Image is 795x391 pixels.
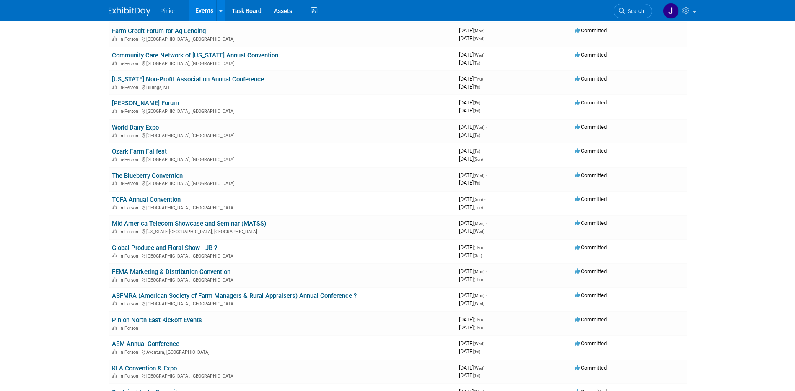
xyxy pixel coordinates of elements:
span: [DATE] [459,124,487,130]
img: In-Person Event [112,253,117,258]
span: (Fri) [474,133,480,138]
a: Mid America Telecom Showcase and Seminar (MATSS) [112,220,266,227]
span: Committed [575,316,607,323]
span: (Fri) [474,61,480,65]
span: Pinion [161,8,177,14]
a: Pinion North East Kickoff Events [112,316,202,324]
span: In-Person [119,349,141,355]
span: [DATE] [459,99,483,106]
div: [GEOGRAPHIC_DATA], [GEOGRAPHIC_DATA] [112,300,452,307]
span: (Mon) [474,29,484,33]
div: [US_STATE][GEOGRAPHIC_DATA], [GEOGRAPHIC_DATA] [112,228,452,235]
span: (Mon) [474,293,484,298]
span: Committed [575,292,607,298]
span: (Fri) [474,101,480,105]
span: - [482,148,483,154]
span: [DATE] [459,268,487,274]
img: In-Person Event [112,205,117,209]
span: - [486,268,487,274]
span: (Wed) [474,341,484,346]
img: In-Person Event [112,326,117,330]
span: [DATE] [459,83,480,90]
span: - [486,340,487,347]
span: In-Person [119,326,141,331]
span: Committed [575,27,607,34]
span: (Thu) [474,326,483,330]
span: (Wed) [474,36,484,41]
a: World Dairy Expo [112,124,159,131]
div: [GEOGRAPHIC_DATA], [GEOGRAPHIC_DATA] [112,156,452,162]
span: (Fri) [474,109,480,113]
a: FEMA Marketing & Distribution Convention [112,268,230,276]
span: [DATE] [459,244,485,250]
span: - [486,27,487,34]
span: In-Person [119,109,141,114]
span: [DATE] [459,252,482,258]
div: [GEOGRAPHIC_DATA], [GEOGRAPHIC_DATA] [112,132,452,138]
span: Search [625,8,644,14]
span: In-Person [119,133,141,138]
div: [GEOGRAPHIC_DATA], [GEOGRAPHIC_DATA] [112,60,452,66]
span: (Wed) [474,301,484,306]
span: (Thu) [474,77,483,81]
span: - [486,220,487,226]
span: (Thu) [474,318,483,322]
span: In-Person [119,229,141,235]
span: Committed [575,124,607,130]
span: Committed [575,220,607,226]
span: (Sat) [474,253,482,258]
span: [DATE] [459,52,487,58]
span: In-Person [119,373,141,379]
a: Ozark Farm Fallfest [112,148,167,155]
span: [DATE] [459,27,487,34]
img: In-Person Event [112,133,117,137]
span: (Fri) [474,149,480,154]
span: [DATE] [459,148,483,154]
span: (Wed) [474,173,484,178]
span: (Fri) [474,349,480,354]
span: [DATE] [459,172,487,178]
span: In-Person [119,253,141,259]
div: Aventura, [GEOGRAPHIC_DATA] [112,348,452,355]
span: (Fri) [474,85,480,89]
a: TCFA Annual Convention [112,196,181,203]
span: [DATE] [459,180,480,186]
span: [DATE] [459,324,483,331]
span: [DATE] [459,107,480,114]
div: [GEOGRAPHIC_DATA], [GEOGRAPHIC_DATA] [112,107,452,114]
span: In-Person [119,85,141,90]
span: Committed [575,52,607,58]
span: In-Person [119,301,141,307]
span: - [484,196,485,202]
span: - [484,316,485,323]
span: Committed [575,76,607,82]
span: (Fri) [474,181,480,185]
span: (Sun) [474,157,483,162]
a: Search [614,4,652,18]
div: [GEOGRAPHIC_DATA], [GEOGRAPHIC_DATA] [112,276,452,283]
a: [PERSON_NAME] Forum [112,99,179,107]
img: In-Person Event [112,277,117,282]
img: ExhibitDay [109,7,150,16]
a: The Blueberry Convention [112,172,183,180]
span: [DATE] [459,60,480,66]
span: In-Person [119,36,141,42]
span: [DATE] [459,340,487,347]
div: [GEOGRAPHIC_DATA], [GEOGRAPHIC_DATA] [112,180,452,186]
span: [DATE] [459,316,485,323]
span: (Mon) [474,269,484,274]
img: In-Person Event [112,349,117,354]
span: [DATE] [459,292,487,298]
span: Committed [575,99,607,106]
div: Billings, MT [112,83,452,90]
a: Farm Credit Forum for Ag Lending [112,27,206,35]
span: [DATE] [459,132,480,138]
span: [DATE] [459,76,485,82]
span: - [484,244,485,250]
span: - [482,99,483,106]
span: Committed [575,148,607,154]
span: - [486,365,487,371]
span: [DATE] [459,220,487,226]
div: [GEOGRAPHIC_DATA], [GEOGRAPHIC_DATA] [112,252,452,259]
div: [GEOGRAPHIC_DATA], [GEOGRAPHIC_DATA] [112,204,452,211]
